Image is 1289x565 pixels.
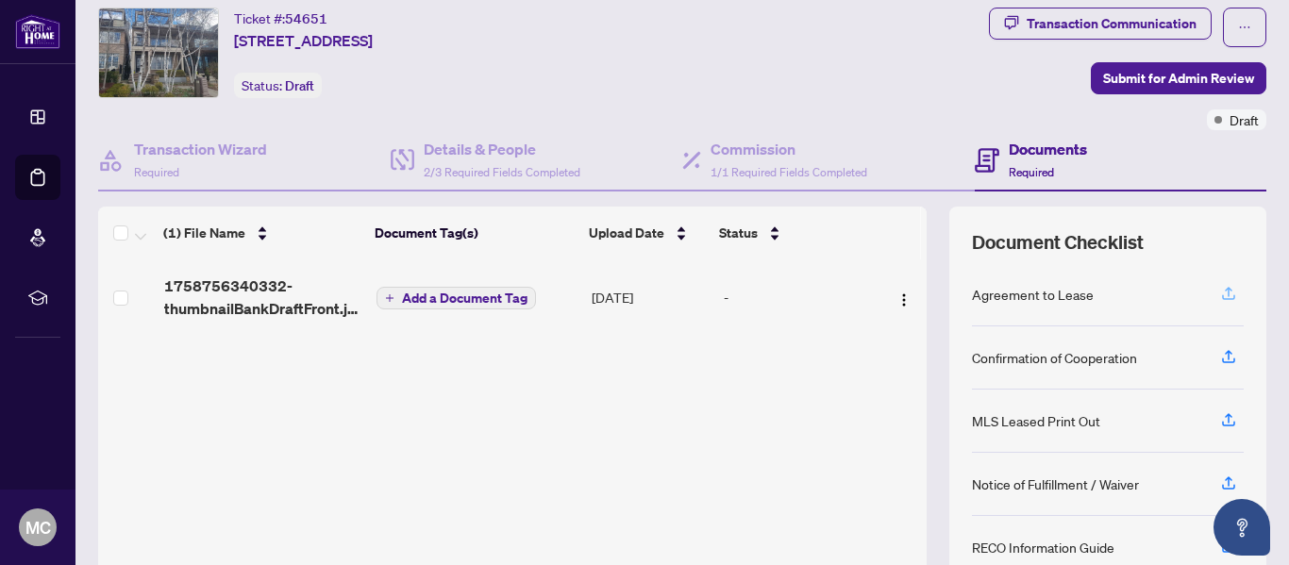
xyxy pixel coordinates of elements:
img: IMG-E12262454_1.jpg [99,8,218,97]
div: Status: [234,73,322,98]
span: ellipsis [1238,21,1251,34]
div: Notice of Fulfillment / Waiver [972,474,1139,494]
button: Add a Document Tag [377,286,536,310]
span: MC [25,514,51,540]
span: Upload Date [589,223,664,243]
span: 1758756340332-thumbnailBankDraftFront.jpg [164,274,362,320]
button: Add a Document Tag [377,287,536,309]
span: 2/3 Required Fields Completed [424,165,580,179]
h4: Commission [711,138,867,160]
img: Logo [896,292,912,307]
span: Required [134,165,179,179]
button: Transaction Communication [989,8,1212,40]
span: Draft [285,77,314,94]
div: RECO Information Guide [972,537,1114,557]
th: Upload Date [581,207,712,259]
div: MLS Leased Print Out [972,410,1100,431]
div: Confirmation of Cooperation [972,347,1137,368]
span: 1/1 Required Fields Completed [711,165,867,179]
div: Transaction Communication [1027,8,1197,39]
span: Submit for Admin Review [1103,63,1254,93]
button: Submit for Admin Review [1091,62,1266,94]
span: (1) File Name [163,223,245,243]
div: Ticket #: [234,8,327,29]
h4: Transaction Wizard [134,138,267,160]
span: [STREET_ADDRESS] [234,29,373,52]
h4: Documents [1009,138,1087,160]
div: - [724,287,873,307]
td: [DATE] [584,259,716,335]
span: Required [1009,165,1054,179]
button: Logo [889,282,919,312]
th: Status [711,207,875,259]
th: Document Tag(s) [367,207,580,259]
span: plus [385,293,394,303]
span: 54651 [285,10,327,27]
span: Document Checklist [972,229,1144,256]
th: (1) File Name [156,207,367,259]
h4: Details & People [424,138,580,160]
span: Add a Document Tag [402,291,527,305]
span: Draft [1230,109,1259,130]
img: logo [15,14,60,49]
div: Agreement to Lease [972,284,1094,305]
button: Open asap [1214,499,1270,556]
span: Status [719,223,758,243]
